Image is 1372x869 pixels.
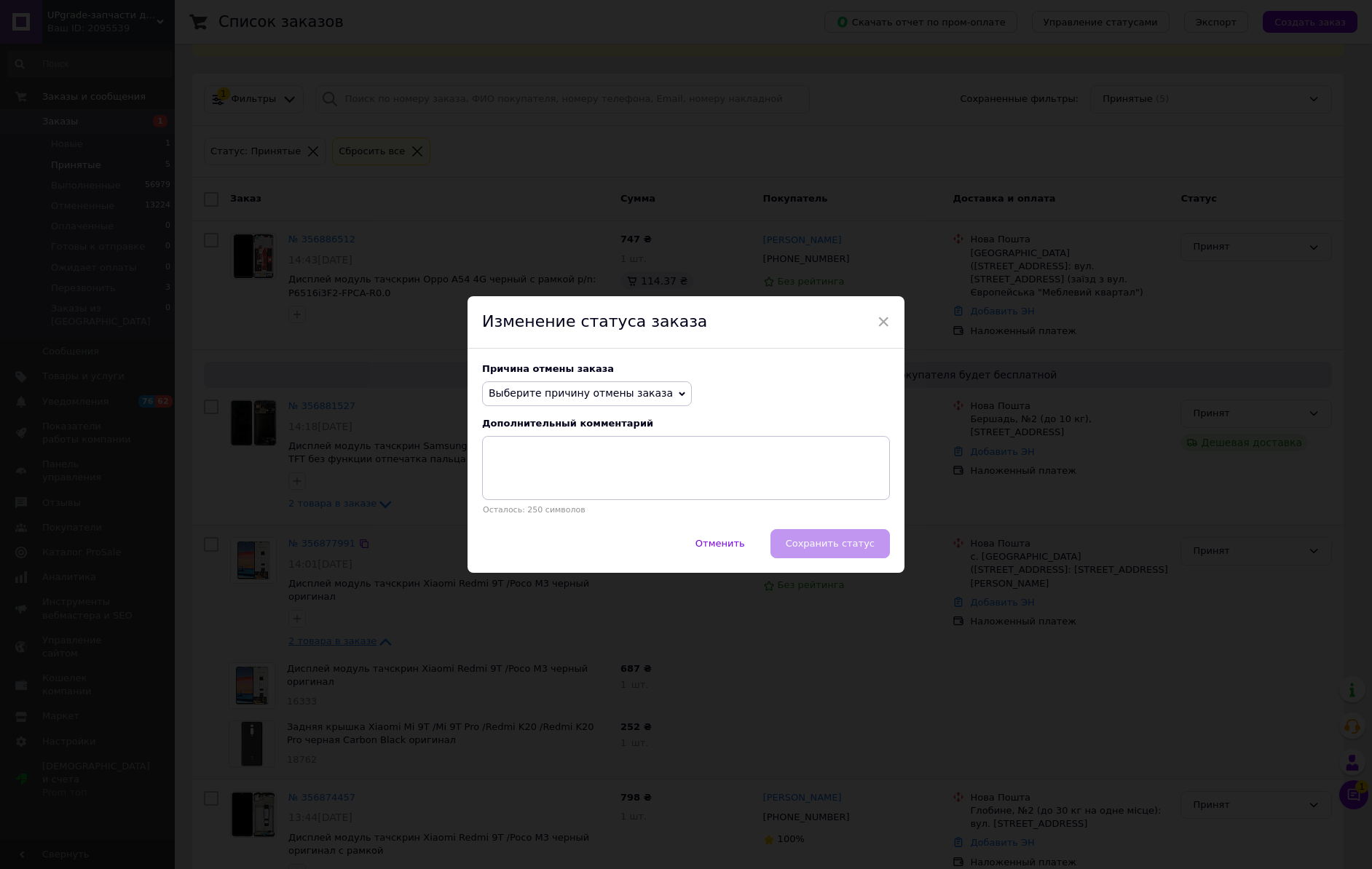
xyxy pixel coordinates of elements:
[680,529,760,558] button: Отменить
[482,418,890,429] div: Дополнительный комментарий
[489,387,673,399] span: Выберите причину отмены заказа
[482,505,890,515] p: Осталось: 250 символов
[695,538,745,549] span: Отменить
[482,363,890,374] div: Причина отмены заказа
[877,309,890,334] span: ×
[468,296,904,349] div: Изменение статуса заказа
